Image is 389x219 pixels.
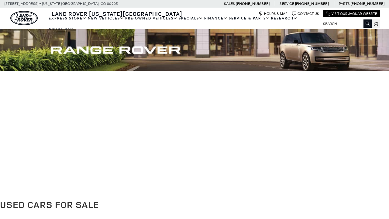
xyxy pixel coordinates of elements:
[52,10,182,17] span: Land Rover [US_STATE][GEOGRAPHIC_DATA]
[204,13,228,24] a: Finance
[48,13,87,24] a: EXPRESS STORE
[10,11,38,25] img: Land Rover
[48,24,75,34] a: About Us
[48,13,318,34] nav: Main Navigation
[87,13,125,24] a: New Vehicles
[318,20,372,27] input: Search
[48,10,186,17] a: Land Rover [US_STATE][GEOGRAPHIC_DATA]
[295,1,329,6] a: [PHONE_NUMBER]
[236,1,270,6] a: [PHONE_NUMBER]
[228,13,270,24] a: Service & Parts
[351,1,384,6] a: [PHONE_NUMBER]
[339,2,350,6] span: Parts
[270,13,298,24] a: Research
[178,13,204,24] a: Specials
[5,2,118,6] a: [STREET_ADDRESS] • [US_STATE][GEOGRAPHIC_DATA], CO 80905
[125,13,178,24] a: Pre-Owned Vehicles
[10,11,38,25] a: land-rover
[259,12,287,16] a: Hours & Map
[224,2,235,6] span: Sales
[292,12,319,16] a: Contact Us
[326,12,377,16] a: Visit Our Jaguar Website
[280,2,294,6] span: Service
